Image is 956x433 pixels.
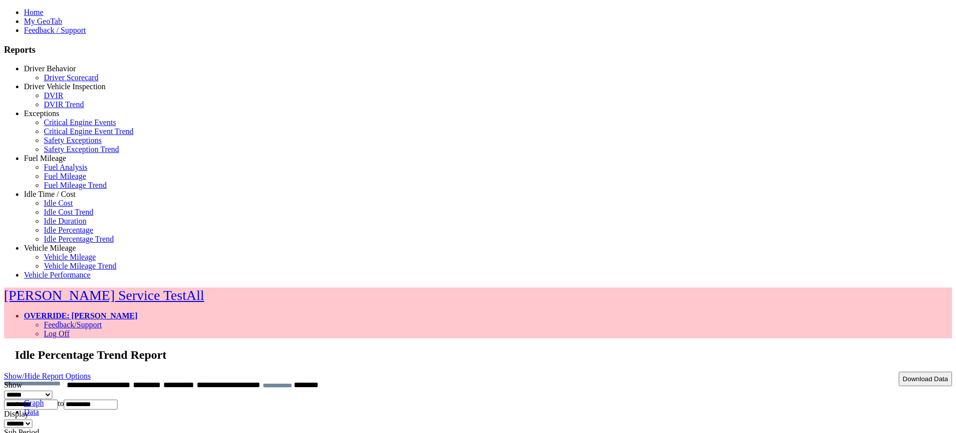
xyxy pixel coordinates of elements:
[24,64,76,73] a: Driver Behavior
[24,244,76,252] a: Vehicle Mileage
[44,320,102,329] a: Feedback/Support
[24,109,59,118] a: Exceptions
[24,408,39,416] a: Data
[44,329,70,338] a: Log Off
[24,311,137,320] a: OVERRIDE: [PERSON_NAME]
[4,288,204,303] a: [PERSON_NAME] Service TestAll
[44,181,107,189] a: Fuel Mileage Trend
[44,217,87,225] a: Idle Duration
[44,145,119,153] a: Safety Exception Trend
[899,372,952,386] button: Download Data
[44,262,117,270] a: Vehicle Mileage Trend
[24,271,91,279] a: Vehicle Performance
[44,253,96,261] a: Vehicle Mileage
[24,17,62,25] a: My GeoTab
[24,82,106,91] a: Driver Vehicle Inspection
[24,154,66,162] a: Fuel Mileage
[15,348,952,362] h2: Idle Percentage Trend Report
[44,136,102,144] a: Safety Exceptions
[44,118,116,127] a: Critical Engine Events
[44,208,94,216] a: Idle Cost Trend
[4,44,952,55] h3: Reports
[44,91,63,100] a: DVIR
[58,399,64,408] span: to
[4,381,22,389] label: Show
[44,73,99,82] a: Driver Scorecard
[24,190,76,198] a: Idle Time / Cost
[44,226,93,234] a: Idle Percentage
[44,199,73,207] a: Idle Cost
[24,399,44,407] a: Graph
[44,172,86,180] a: Fuel Mileage
[24,8,43,16] a: Home
[44,100,84,109] a: DVIR Trend
[4,410,29,418] label: Display
[44,163,88,171] a: Fuel Analysis
[44,127,133,136] a: Critical Engine Event Trend
[4,369,91,383] a: Show/Hide Report Options
[44,235,114,243] a: Idle Percentage Trend
[24,26,86,34] a: Feedback / Support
